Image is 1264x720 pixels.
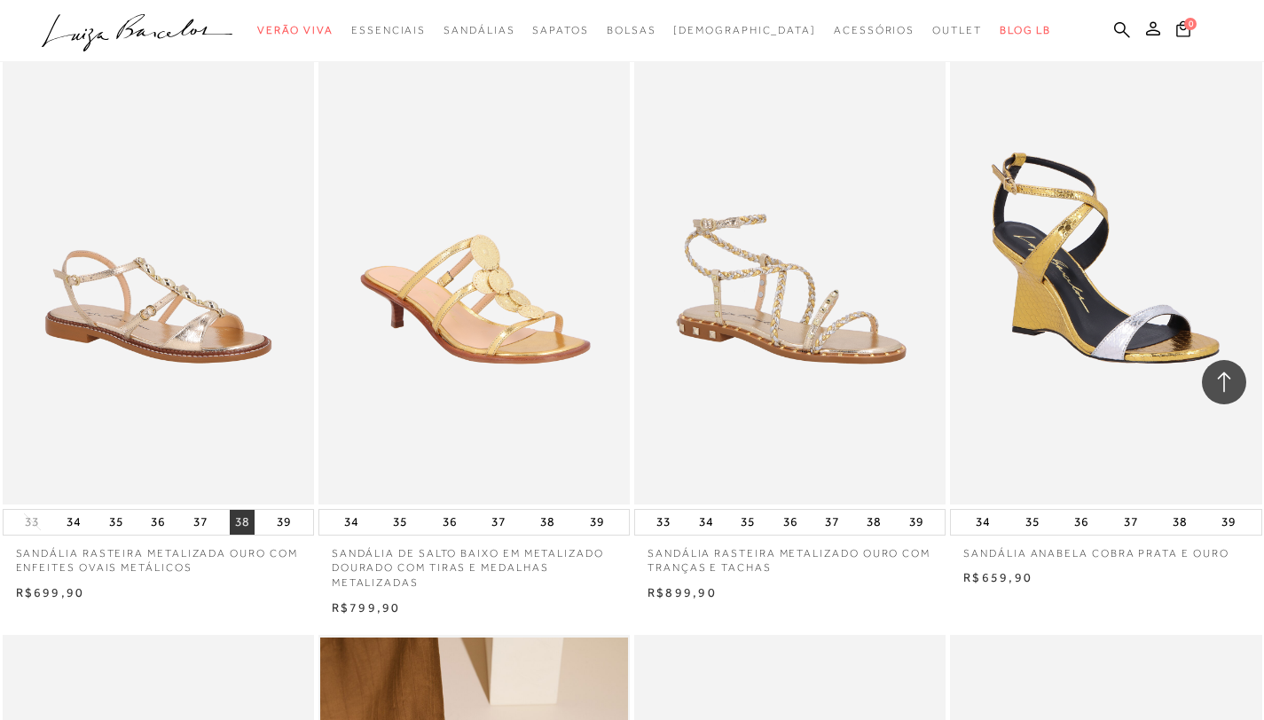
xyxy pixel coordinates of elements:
[532,14,588,47] a: categoryNavScreenReaderText
[970,510,995,535] button: 34
[950,536,1261,561] a: SANDÁLIA ANABELA COBRA PRATA E OURO
[3,536,314,576] a: SANDÁLIA RASTEIRA METALIZADA OURO COM ENFEITES OVAIS METÁLICOS
[188,510,213,535] button: 37
[1000,24,1051,36] span: BLOG LB
[145,510,170,535] button: 36
[486,510,511,535] button: 37
[104,510,129,535] button: 35
[932,14,982,47] a: categoryNavScreenReaderText
[444,24,514,36] span: Sandálias
[61,510,86,535] button: 34
[271,510,296,535] button: 39
[834,14,915,47] a: categoryNavScreenReaderText
[834,24,915,36] span: Acessórios
[318,536,630,591] a: SANDÁLIA DE SALTO BAIXO EM METALIZADO DOURADO COM TIRAS E MEDALHAS METALIZADAS
[585,510,609,535] button: 39
[607,24,656,36] span: Bolsas
[257,14,334,47] a: categoryNavScreenReaderText
[636,40,944,502] img: SANDÁLIA RASTEIRA METALIZADO OURO COM TRANÇAS E TACHAS
[535,510,560,535] button: 38
[1216,510,1241,535] button: 39
[735,510,760,535] button: 35
[1184,18,1197,30] span: 0
[351,24,426,36] span: Essenciais
[932,24,982,36] span: Outlet
[861,510,886,535] button: 38
[230,510,255,535] button: 38
[4,40,312,502] img: SANDÁLIA RASTEIRA METALIZADA OURO COM ENFEITES OVAIS METÁLICOS
[648,585,717,599] span: R$899,90
[351,14,426,47] a: categoryNavScreenReaderText
[963,570,1032,584] span: R$659,90
[20,513,44,530] button: 33
[820,510,844,535] button: 37
[1000,14,1051,47] a: BLOG LB
[1171,20,1196,43] button: 0
[339,510,364,535] button: 34
[437,510,462,535] button: 36
[778,510,803,535] button: 36
[257,24,334,36] span: Verão Viva
[1167,510,1192,535] button: 38
[952,40,1260,502] img: SANDÁLIA ANABELA COBRA PRATA E OURO
[1119,510,1143,535] button: 37
[673,24,816,36] span: [DEMOGRAPHIC_DATA]
[1069,510,1094,535] button: 36
[673,14,816,47] a: noSubCategoriesText
[332,600,401,614] span: R$799,90
[388,510,412,535] button: 35
[694,510,718,535] button: 34
[532,24,588,36] span: Sapatos
[1020,510,1045,535] button: 35
[16,585,85,599] span: R$699,90
[320,40,628,502] img: SANDÁLIA DE SALTO BAIXO EM METALIZADO DOURADO COM TIRAS E MEDALHAS METALIZADAS
[904,510,929,535] button: 39
[444,14,514,47] a: categoryNavScreenReaderText
[651,510,676,535] button: 33
[634,536,946,576] a: SANDÁLIA RASTEIRA METALIZADO OURO COM TRANÇAS E TACHAS
[607,14,656,47] a: categoryNavScreenReaderText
